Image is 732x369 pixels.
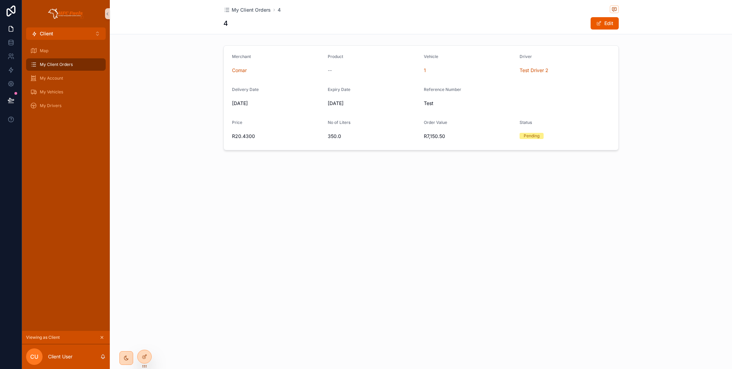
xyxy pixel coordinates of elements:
div: scrollable content [22,40,110,121]
button: Edit [591,17,619,30]
a: Test Driver 2 [520,67,548,74]
a: My Drivers [26,100,106,112]
span: R20.4300 [232,133,323,140]
span: Test [424,100,546,107]
span: 350.0 [328,133,418,140]
p: Client User [48,353,72,360]
span: [DATE] [232,100,323,107]
span: Status [520,120,532,125]
span: Price [232,120,242,125]
span: Merchant [232,54,251,59]
span: Vehicle [424,54,438,59]
span: Viewing as Client [26,335,60,340]
span: Delivery Date [232,87,259,92]
a: My Account [26,72,106,84]
div: Pending [524,133,539,139]
span: -- [328,67,332,74]
span: My Account [40,76,63,81]
span: My Client Orders [232,7,271,13]
a: My Client Orders [223,7,271,13]
button: Select Button [26,27,106,40]
img: App logo [48,8,84,19]
a: 1 [424,67,426,74]
span: [DATE] [328,100,418,107]
span: Driver [520,54,532,59]
span: Order Value [424,120,447,125]
span: Map [40,48,48,54]
span: My Vehicles [40,89,63,95]
h1: 4 [223,19,228,28]
span: Expiry Date [328,87,350,92]
a: Map [26,45,106,57]
a: My Client Orders [26,58,106,71]
a: 4 [278,7,281,13]
span: My Drivers [40,103,61,108]
span: No of Liters [328,120,350,125]
a: Comar [232,67,247,74]
a: My Vehicles [26,86,106,98]
span: Reference Number [424,87,461,92]
span: R7,150.50 [424,133,514,140]
span: CU [30,353,38,361]
span: Product [328,54,343,59]
span: My Client Orders [40,62,73,67]
span: Client [40,30,53,37]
